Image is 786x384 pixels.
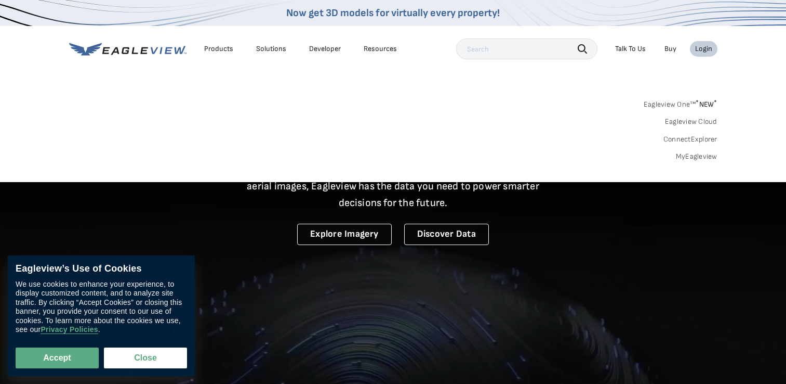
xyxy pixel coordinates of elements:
[16,263,187,275] div: Eagleview’s Use of Cookies
[256,44,286,54] div: Solutions
[456,39,597,59] input: Search
[309,44,341,54] a: Developer
[696,100,717,109] span: NEW
[16,280,187,335] div: We use cookies to enhance your experience, to display customized content, and to analyze site tra...
[204,44,233,54] div: Products
[404,224,489,245] a: Discover Data
[104,348,187,368] button: Close
[676,152,717,161] a: MyEagleview
[615,44,646,54] div: Talk To Us
[664,44,676,54] a: Buy
[644,97,717,109] a: Eagleview One™*NEW*
[41,326,98,335] a: Privacy Policies
[286,7,500,19] a: Now get 3D models for virtually every property!
[297,224,392,245] a: Explore Imagery
[364,44,397,54] div: Resources
[663,135,717,144] a: ConnectExplorer
[16,348,99,368] button: Accept
[234,161,552,211] p: A new era starts here. Built on more than 3.5 billion high-resolution aerial images, Eagleview ha...
[665,117,717,126] a: Eagleview Cloud
[695,44,712,54] div: Login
